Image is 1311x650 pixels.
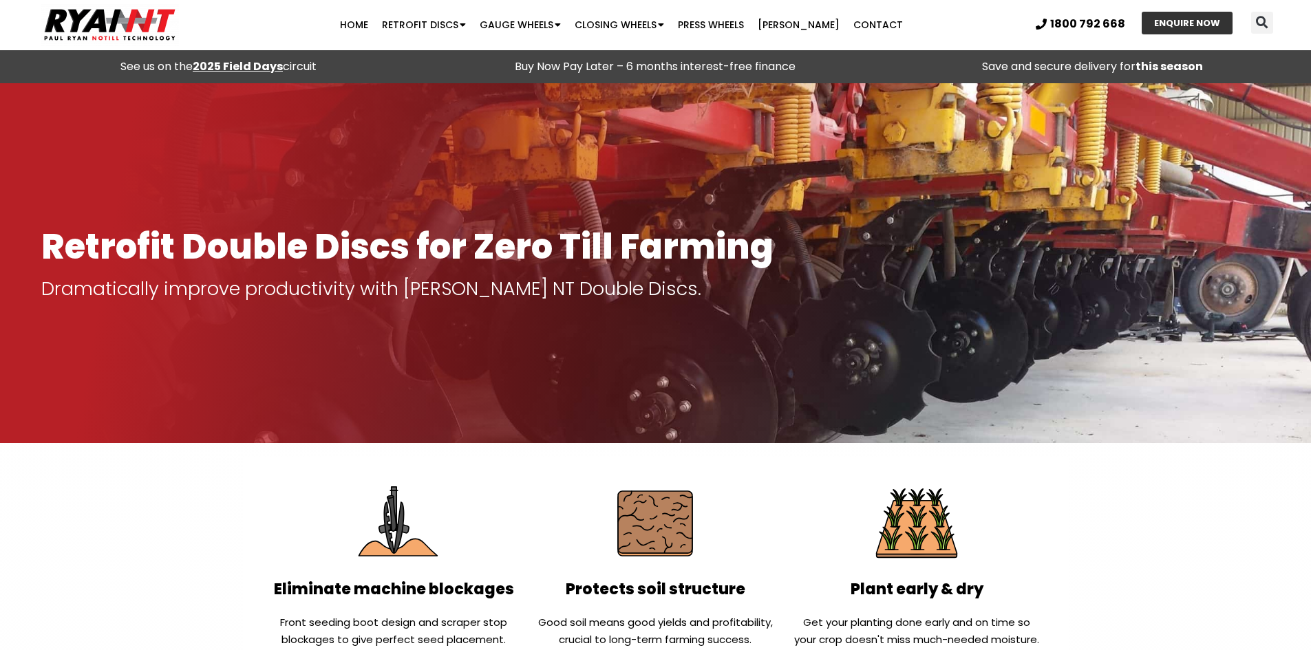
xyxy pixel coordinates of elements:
[41,3,179,46] img: Ryan NT logo
[473,11,568,39] a: Gauge Wheels
[846,11,910,39] a: Contact
[793,614,1041,648] p: Get your planting done early and on time so your crop doesn't miss much-needed moisture.
[568,11,671,39] a: Closing Wheels
[606,474,705,573] img: Protect soil structure
[1154,19,1220,28] span: ENQUIRE NOW
[881,57,1304,76] p: Save and secure delivery for
[1036,19,1125,30] a: 1800 792 668
[531,614,779,648] p: Good soil means good yields and profitability, crucial to long-term farming success.
[333,11,375,39] a: Home
[41,279,1270,299] p: Dramatically improve productivity with [PERSON_NAME] NT Double Discs.
[254,11,988,39] nav: Menu
[41,228,1270,266] h1: Retrofit Double Discs for Zero Till Farming
[444,57,867,76] p: Buy Now Pay Later – 6 months interest-free finance
[193,58,283,74] a: 2025 Field Days
[375,11,473,39] a: Retrofit Discs
[751,11,846,39] a: [PERSON_NAME]
[793,580,1041,600] h2: Plant early & dry
[7,57,430,76] div: See us on the circuit
[270,580,518,600] h2: Eliminate machine blockages
[867,474,966,573] img: Plant Early & Dry
[1251,12,1273,34] div: Search
[345,474,444,573] img: Eliminate Machine Blockages
[1050,19,1125,30] span: 1800 792 668
[671,11,751,39] a: Press Wheels
[1136,58,1203,74] strong: this season
[270,614,518,648] p: Front seeding boot design and scraper stop blockages to give perfect seed placement.
[1142,12,1233,34] a: ENQUIRE NOW
[531,580,779,600] h2: Protects soil structure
